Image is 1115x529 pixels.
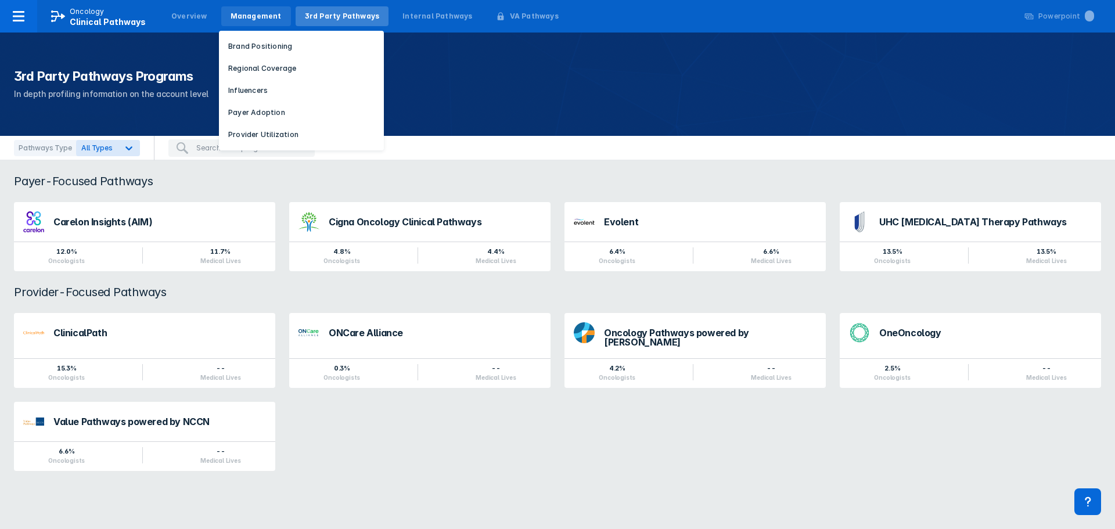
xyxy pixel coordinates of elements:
[48,457,85,464] div: Oncologists
[604,328,817,347] div: Oncology Pathways powered by [PERSON_NAME]
[228,63,296,74] p: Regional Coverage
[599,364,635,373] div: 4.2%
[14,313,275,388] a: ClinicalPath15.3%Oncologists--Medical Lives
[196,143,308,153] input: Search for a program
[599,257,635,264] div: Oncologists
[23,322,44,343] img: via-oncology.png
[53,328,266,337] div: ClinicalPath
[23,211,44,232] img: carelon-insights.png
[200,257,240,264] div: Medical Lives
[510,11,559,21] div: VA Pathways
[751,374,791,381] div: Medical Lives
[219,126,384,143] button: Provider Utilization
[402,11,472,21] div: Internal Pathways
[849,322,870,343] img: oneoncology.png
[14,140,76,156] div: Pathways Type
[393,6,481,26] a: Internal Pathways
[305,11,380,21] div: 3rd Party Pathways
[879,328,1092,337] div: OneOncology
[849,211,870,232] img: uhc-pathways.png
[879,217,1092,226] div: UHC [MEDICAL_DATA] Therapy Pathways
[200,457,240,464] div: Medical Lives
[1026,374,1066,381] div: Medical Lives
[476,257,516,264] div: Medical Lives
[476,247,516,256] div: 4.4%
[171,11,207,21] div: Overview
[323,364,360,373] div: 0.3%
[476,374,516,381] div: Medical Lives
[1038,11,1094,21] div: Powerpoint
[599,247,635,256] div: 6.4%
[228,129,298,140] p: Provider Utilization
[53,417,266,426] div: Value Pathways powered by NCCN
[48,364,85,373] div: 15.3%
[221,6,291,26] a: Management
[53,217,266,226] div: Carelon Insights (AIM)
[298,322,319,343] img: oncare-alliance.png
[751,364,791,373] div: --
[323,257,360,264] div: Oncologists
[874,364,911,373] div: 2.5%
[70,17,146,27] span: Clinical Pathways
[219,38,384,55] button: Brand Positioning
[48,374,85,381] div: Oncologists
[1026,257,1066,264] div: Medical Lives
[296,6,389,26] a: 3rd Party Pathways
[323,247,360,256] div: 4.8%
[289,202,551,271] a: Cigna Oncology Clinical Pathways4.8%Oncologists4.4%Medical Lives
[564,202,826,271] a: Evolent6.4%Oncologists6.6%Medical Lives
[298,211,319,232] img: cigna-oncology-clinical-pathways.png
[219,60,384,77] button: Regional Coverage
[231,11,282,21] div: Management
[1026,364,1066,373] div: --
[1074,488,1101,515] div: Contact Support
[48,247,85,256] div: 12.0%
[751,257,791,264] div: Medical Lives
[840,313,1101,388] a: OneOncology2.5%Oncologists--Medical Lives
[200,374,240,381] div: Medical Lives
[14,202,275,271] a: Carelon Insights (AIM)12.0%Oncologists11.7%Medical Lives
[228,107,285,118] p: Payer Adoption
[599,374,635,381] div: Oncologists
[14,402,275,471] a: Value Pathways powered by NCCN6.6%Oncologists--Medical Lives
[604,217,817,226] div: Evolent
[14,67,1101,85] h1: 3rd Party Pathways Programs
[219,82,384,99] button: Influencers
[476,364,516,373] div: --
[751,247,791,256] div: 6.6%
[874,247,911,256] div: 13.5%
[219,104,384,121] button: Payer Adoption
[14,87,1101,101] p: In depth profiling information on the account level
[200,364,240,373] div: --
[329,217,541,226] div: Cigna Oncology Clinical Pathways
[323,374,360,381] div: Oncologists
[574,211,595,232] img: new-century-health.png
[228,41,292,52] p: Brand Positioning
[840,202,1101,271] a: UHC [MEDICAL_DATA] Therapy Pathways13.5%Oncologists13.5%Medical Lives
[70,6,105,17] p: Oncology
[874,374,911,381] div: Oncologists
[228,85,268,96] p: Influencers
[874,257,911,264] div: Oncologists
[162,6,217,26] a: Overview
[200,447,240,456] div: --
[564,313,826,388] a: Oncology Pathways powered by [PERSON_NAME]4.2%Oncologists--Medical Lives
[574,322,595,343] img: dfci-pathways.png
[81,143,112,152] span: All Types
[1026,247,1066,256] div: 13.5%
[200,247,240,256] div: 11.7%
[23,418,44,426] img: value-pathways-nccn.png
[48,257,85,264] div: Oncologists
[289,313,551,388] a: ONCare Alliance0.3%Oncologists--Medical Lives
[329,328,541,337] div: ONCare Alliance
[48,447,85,456] div: 6.6%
